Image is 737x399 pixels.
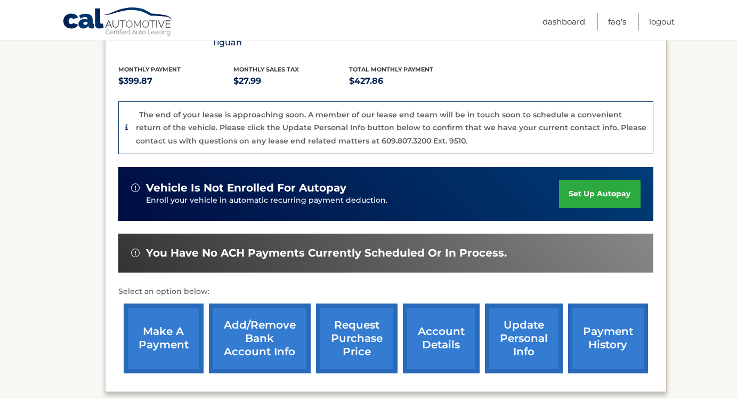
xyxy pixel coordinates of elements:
p: $399.87 [118,74,234,89]
a: payment history [568,304,648,373]
span: vehicle is not enrolled for autopay [146,181,346,195]
a: update personal info [485,304,563,373]
a: set up autopay [559,180,640,208]
p: Enroll your vehicle in automatic recurring payment deduction. [146,195,560,206]
a: Logout [649,13,675,30]
p: $427.86 [349,74,465,89]
span: Monthly Payment [118,66,181,73]
a: Add/Remove bank account info [209,304,311,373]
img: alert-white.svg [131,183,140,192]
span: You have no ACH payments currently scheduled or in process. [146,246,507,260]
span: Monthly sales Tax [233,66,299,73]
p: The end of your lease is approaching soon. A member of our lease end team will be in touch soon t... [136,110,646,146]
a: make a payment [124,304,204,373]
a: Dashboard [542,13,585,30]
a: Cal Automotive [62,7,174,38]
a: account details [403,304,480,373]
a: FAQ's [608,13,626,30]
p: Select an option below: [118,285,653,298]
p: $27.99 [233,74,349,89]
img: alert-white.svg [131,249,140,257]
a: request purchase price [316,304,398,373]
span: Total Monthly Payment [349,66,433,73]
